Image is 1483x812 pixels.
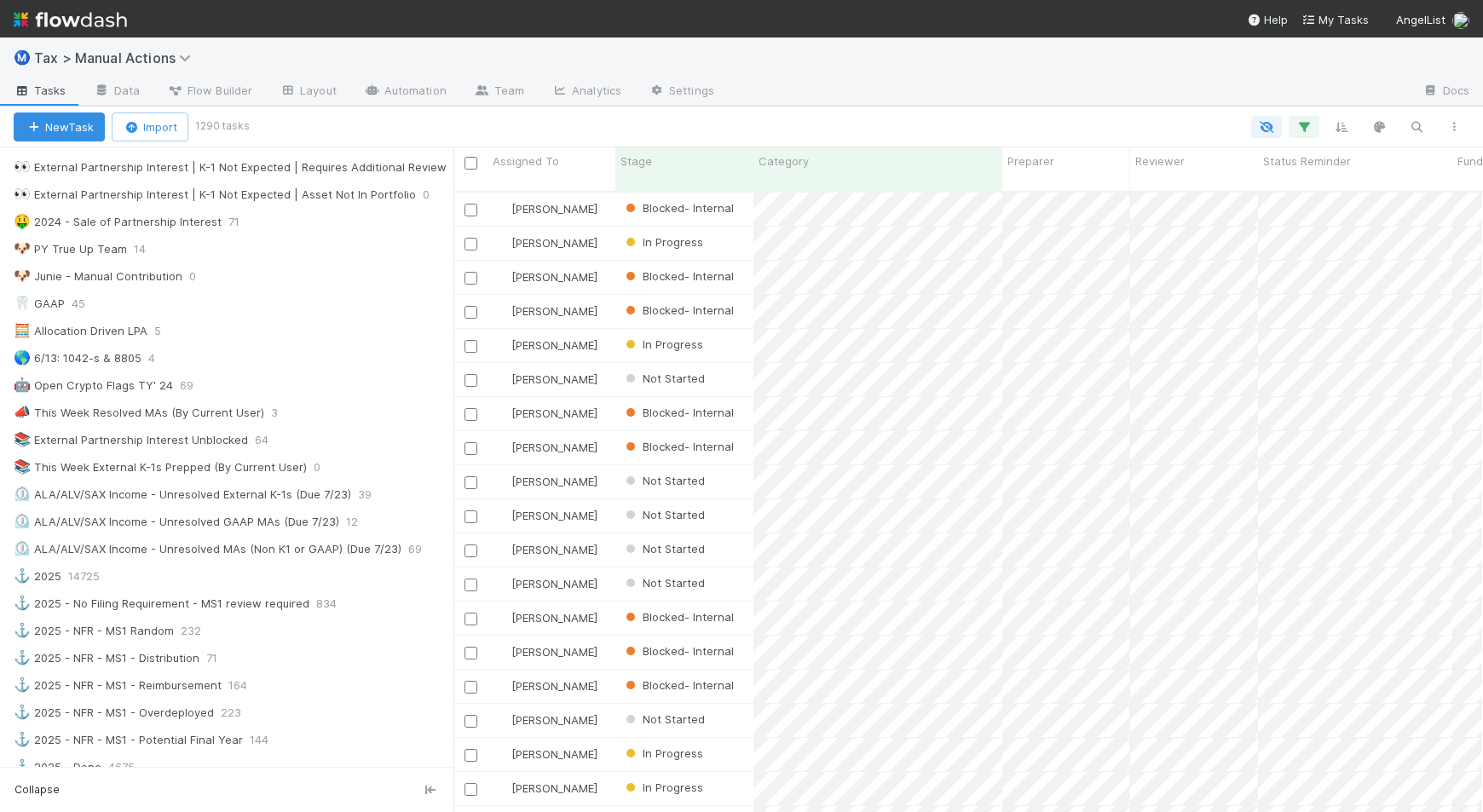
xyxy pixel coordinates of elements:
span: 🦷 [14,296,31,310]
span: Not Started [622,576,705,590]
img: avatar_d45d11ee-0024-4901-936f-9df0a9cc3b4e.png [495,509,509,522]
input: Toggle Row Selected [465,510,477,523]
span: 👀 [14,159,31,174]
span: ⚓ [14,596,31,610]
div: Not Started [622,711,705,728]
input: Toggle Row Selected [465,579,477,591]
span: [PERSON_NAME] [511,202,597,216]
span: 0 [423,184,447,205]
span: [PERSON_NAME] [511,611,597,625]
div: [PERSON_NAME] [494,643,597,660]
span: Blocked- Internal [622,678,734,692]
span: Reviewer [1135,153,1185,170]
span: ⚓ [14,705,31,719]
div: [PERSON_NAME] [494,780,597,797]
img: avatar_d45d11ee-0024-4901-936f-9df0a9cc3b4e.png [495,202,509,216]
span: Collapse [14,782,60,798]
input: Toggle Row Selected [465,340,477,353]
span: Not Started [622,542,705,556]
span: AngelList [1396,13,1445,26]
span: 71 [228,211,257,233]
span: ⏲️ [14,514,31,528]
span: [PERSON_NAME] [511,747,597,761]
img: avatar_66854b90-094e-431f-b713-6ac88429a2b8.png [495,611,509,625]
div: Blocked- Internal [622,438,734,455]
img: avatar_711f55b7-5a46-40da-996f-bc93b6b86381.png [495,713,509,727]
span: 🐶 [14,268,31,283]
button: NewTask [14,112,105,141]
div: [PERSON_NAME] [494,575,597,592]
span: [PERSON_NAME] [511,406,597,420]
span: [PERSON_NAME] [511,236,597,250]
a: Data [80,78,153,106]
div: [PERSON_NAME] [494,337,597,354]
a: Docs [1409,78,1483,106]
div: This Week External K-1s Prepped (By Current User) [14,457,307,478]
span: [PERSON_NAME] [511,372,597,386]
input: Toggle Row Selected [465,544,477,557]
span: ⚓ [14,677,31,692]
img: avatar_711f55b7-5a46-40da-996f-bc93b6b86381.png [495,372,509,386]
div: In Progress [622,233,703,251]
span: [PERSON_NAME] [511,475,597,488]
span: 3 [271,402,295,423]
img: avatar_711f55b7-5a46-40da-996f-bc93b6b86381.png [495,304,509,318]
div: [PERSON_NAME] [494,302,597,320]
span: 🌎 [14,350,31,365]
span: [PERSON_NAME] [511,441,597,454]
span: Blocked- Internal [622,440,734,453]
span: 🧮 [14,323,31,337]
span: [PERSON_NAME] [511,679,597,693]
input: Toggle Row Selected [465,238,477,251]
div: Blocked- Internal [622,199,734,216]
span: 144 [250,729,286,751]
span: 834 [316,593,354,614]
div: Blocked- Internal [622,404,734,421]
span: Preparer [1007,153,1054,170]
div: 2025 - NFR - MS1 - Reimbursement [14,675,222,696]
div: Junie - Manual Contribution [14,266,182,287]
input: Toggle Row Selected [465,306,477,319]
div: 2025 - No Filing Requirement - MS1 review required [14,593,309,614]
span: 14725 [68,566,117,587]
a: Flow Builder [153,78,266,106]
span: ⚓ [14,732,31,746]
input: Toggle Row Selected [465,681,477,694]
div: Allocation Driven LPA [14,320,147,342]
span: In Progress [622,746,703,760]
img: avatar_e41e7ae5-e7d9-4d8d-9f56-31b0d7a2f4fd.png [495,441,509,454]
span: 🤖 [14,377,31,392]
img: avatar_66854b90-094e-431f-b713-6ac88429a2b8.png [495,781,509,795]
span: Not Started [622,371,705,385]
div: This Week Resolved MAs (By Current User) [14,402,264,423]
span: [PERSON_NAME] [511,577,597,590]
div: [PERSON_NAME] [494,609,597,626]
div: 2025 - Done [14,757,101,778]
span: 39 [358,484,389,505]
span: Status Reminder [1263,153,1351,170]
span: ⚓ [14,568,31,583]
span: Blocked- Internal [622,406,734,419]
div: ALA/ALV/SAX Income - Unresolved GAAP MAs (Due 7/23) [14,511,339,533]
div: [PERSON_NAME] [494,711,597,728]
span: ⏲️ [14,487,31,501]
span: 👀 [14,187,31,201]
span: [PERSON_NAME] [511,543,597,556]
span: ⚓ [14,650,31,665]
span: ⚓ [14,623,31,637]
div: [PERSON_NAME] [494,746,597,763]
span: In Progress [622,780,703,794]
div: Not Started [622,540,705,557]
span: 0 [189,266,213,287]
input: Toggle Row Selected [465,374,477,387]
span: 69 [408,538,439,560]
div: [PERSON_NAME] [494,541,597,558]
div: Blocked- Internal [622,608,734,625]
a: Team [460,78,538,106]
span: Blocked- Internal [622,269,734,283]
a: Analytics [538,78,635,106]
span: Blocked- Internal [622,644,734,658]
input: Toggle Row Selected [465,272,477,285]
span: 4675 [108,757,152,778]
div: Blocked- Internal [622,268,734,285]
